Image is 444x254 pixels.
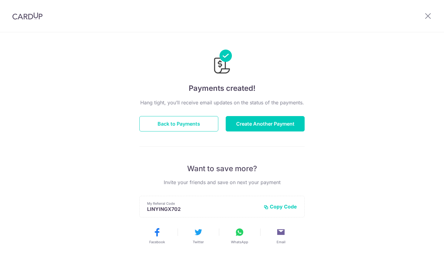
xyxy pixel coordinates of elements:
p: My Referral Code [147,201,259,206]
img: CardUp [12,12,43,20]
span: Twitter [193,240,204,244]
p: LINYINGX702 [147,206,259,212]
iframe: Opens a widget where you can find more information [405,236,438,251]
p: Invite your friends and save on next your payment [139,179,305,186]
button: Twitter [180,227,216,244]
span: Email [277,240,286,244]
button: Email [263,227,299,244]
button: Create Another Payment [226,116,305,131]
span: Facebook [149,240,165,244]
button: Copy Code [264,204,297,210]
h4: Payments created! [139,83,305,94]
button: Facebook [139,227,175,244]
p: Hang tight, you’ll receive email updates on the status of the payments. [139,99,305,106]
button: WhatsApp [221,227,258,244]
span: WhatsApp [231,240,248,244]
img: Payments [212,50,232,75]
p: Want to save more? [139,164,305,174]
button: Back to Payments [139,116,218,131]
